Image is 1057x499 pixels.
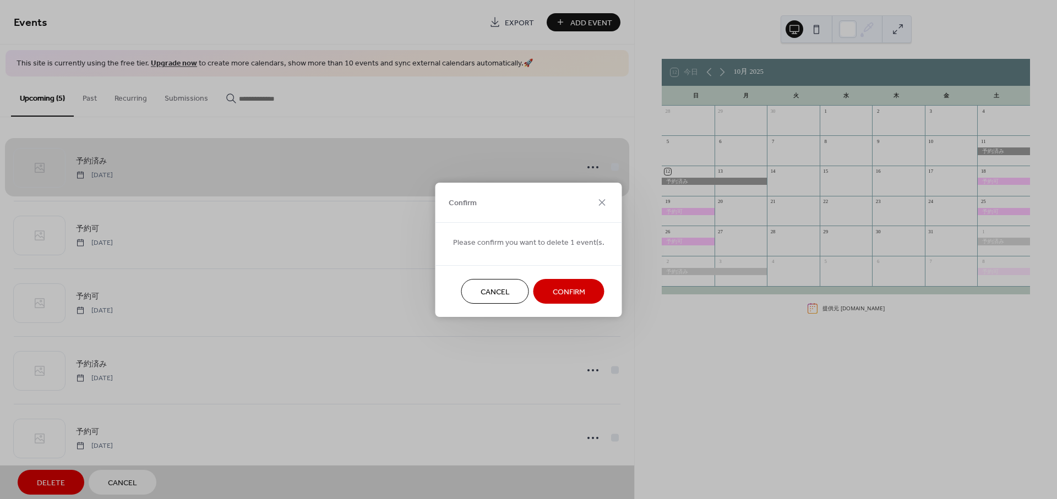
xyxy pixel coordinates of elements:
[553,286,585,298] span: Confirm
[453,237,604,248] span: Please confirm you want to delete 1 event(s.
[461,279,529,304] button: Cancel
[449,198,477,209] span: Confirm
[533,279,604,304] button: Confirm
[481,286,510,298] span: Cancel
